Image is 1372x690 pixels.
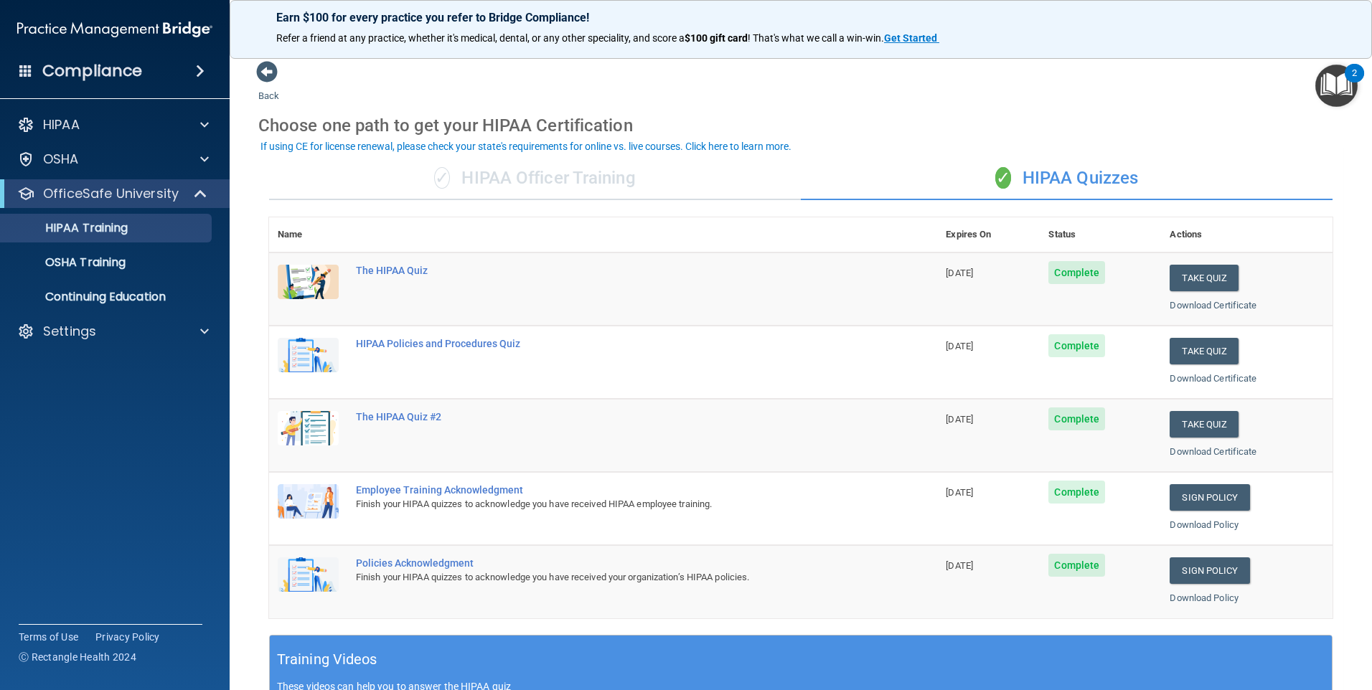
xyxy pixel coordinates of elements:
span: [DATE] [946,341,973,351]
a: Settings [17,323,209,340]
p: OSHA Training [9,255,126,270]
p: Continuing Education [9,290,205,304]
span: Complete [1048,407,1105,430]
a: Privacy Policy [95,630,160,644]
div: If using CE for license renewal, please check your state's requirements for online vs. live cours... [260,141,791,151]
p: HIPAA [43,116,80,133]
div: Policies Acknowledgment [356,557,865,569]
span: [DATE] [946,414,973,425]
div: HIPAA Officer Training [269,157,801,200]
p: Settings [43,323,96,340]
strong: $100 gift card [685,32,748,44]
button: Open Resource Center, 2 new notifications [1315,65,1358,107]
div: Employee Training Acknowledgment [356,484,865,496]
a: Sign Policy [1170,557,1249,584]
div: The HIPAA Quiz [356,265,865,276]
a: Download Certificate [1170,446,1256,457]
span: Ⓒ Rectangle Health 2024 [19,650,136,664]
th: Status [1040,217,1161,252]
th: Expires On [937,217,1040,252]
a: Terms of Use [19,630,78,644]
button: Take Quiz [1170,411,1239,438]
a: OSHA [17,151,209,168]
button: Take Quiz [1170,265,1239,291]
a: HIPAA [17,116,209,133]
a: Download Certificate [1170,373,1256,384]
p: OSHA [43,151,79,168]
th: Actions [1161,217,1333,252]
span: [DATE] [946,560,973,571]
div: HIPAA Quizzes [801,157,1333,200]
div: Finish your HIPAA quizzes to acknowledge you have received your organization’s HIPAA policies. [356,569,865,586]
h5: Training Videos [277,647,377,672]
a: OfficeSafe University [17,185,208,202]
a: Download Certificate [1170,300,1256,311]
span: Complete [1048,261,1105,284]
span: Complete [1048,334,1105,357]
a: Download Policy [1170,592,1239,603]
a: Back [258,73,279,101]
h4: Compliance [42,61,142,81]
button: Take Quiz [1170,338,1239,364]
span: ! That's what we call a win-win. [748,32,884,44]
p: OfficeSafe University [43,185,179,202]
a: Download Policy [1170,519,1239,530]
span: Complete [1048,554,1105,577]
span: Refer a friend at any practice, whether it's medical, dental, or any other speciality, and score a [276,32,685,44]
div: Finish your HIPAA quizzes to acknowledge you have received HIPAA employee training. [356,496,865,513]
th: Name [269,217,347,252]
span: [DATE] [946,487,973,498]
img: PMB logo [17,15,212,44]
p: Earn $100 for every practice you refer to Bridge Compliance! [276,11,1325,24]
span: ✓ [995,167,1011,189]
a: Get Started [884,32,939,44]
div: HIPAA Policies and Procedures Quiz [356,338,865,349]
span: Complete [1048,481,1105,504]
div: 2 [1352,73,1357,92]
span: [DATE] [946,268,973,278]
p: HIPAA Training [9,221,128,235]
button: If using CE for license renewal, please check your state's requirements for online vs. live cours... [258,139,794,153]
a: Sign Policy [1170,484,1249,511]
strong: Get Started [884,32,937,44]
div: The HIPAA Quiz #2 [356,411,865,422]
div: Choose one path to get your HIPAA Certification [258,105,1343,146]
span: ✓ [434,167,450,189]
